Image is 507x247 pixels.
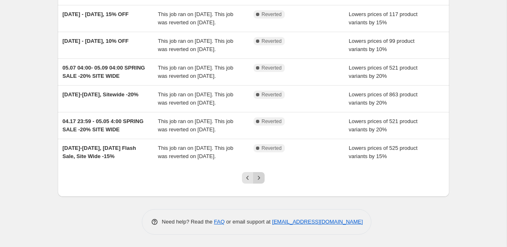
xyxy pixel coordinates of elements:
span: or email support at [225,219,272,225]
span: Lowers prices of 117 product variants by 15% [349,11,418,26]
span: This job ran on [DATE]. This job was reverted on [DATE]. [158,118,233,133]
span: Lowers prices of 521 product variants by 20% [349,118,418,133]
a: [EMAIL_ADDRESS][DOMAIN_NAME] [272,219,363,225]
span: [DATE] - [DATE], 10% OFF [63,38,129,44]
span: This job ran on [DATE]. This job was reverted on [DATE]. [158,11,233,26]
span: Reverted [262,145,282,151]
span: Lowers prices of 525 product variants by 15% [349,145,418,159]
nav: Pagination [242,172,265,184]
span: Reverted [262,91,282,98]
span: Lowers prices of 99 product variants by 10% [349,38,415,52]
span: Lowers prices of 863 product variants by 20% [349,91,418,106]
span: Reverted [262,38,282,44]
span: This job ran on [DATE]. This job was reverted on [DATE]. [158,91,233,106]
span: This job ran on [DATE]. This job was reverted on [DATE]. [158,38,233,52]
span: Need help? Read the [162,219,214,225]
span: Reverted [262,11,282,18]
span: [DATE] - [DATE], 15% OFF [63,11,129,17]
a: FAQ [214,219,225,225]
span: Reverted [262,65,282,71]
span: This job ran on [DATE]. This job was reverted on [DATE]. [158,145,233,159]
span: This job ran on [DATE]. This job was reverted on [DATE]. [158,65,233,79]
span: [DATE]-[DATE], Sitewide -20% [63,91,138,98]
span: Lowers prices of 521 product variants by 20% [349,65,418,79]
span: [DATE]-[DATE], [DATE] Flash Sale, Site Wide -15% [63,145,136,159]
button: Previous [242,172,253,184]
span: 04.17 23:59 - 05.05 4:00 SPRING SALE -20% SITE WIDE [63,118,144,133]
span: Reverted [262,118,282,125]
button: Next [253,172,265,184]
span: 05.07 04:00- 05.09 04:00 SPRING SALE -20% SITE WIDE [63,65,145,79]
